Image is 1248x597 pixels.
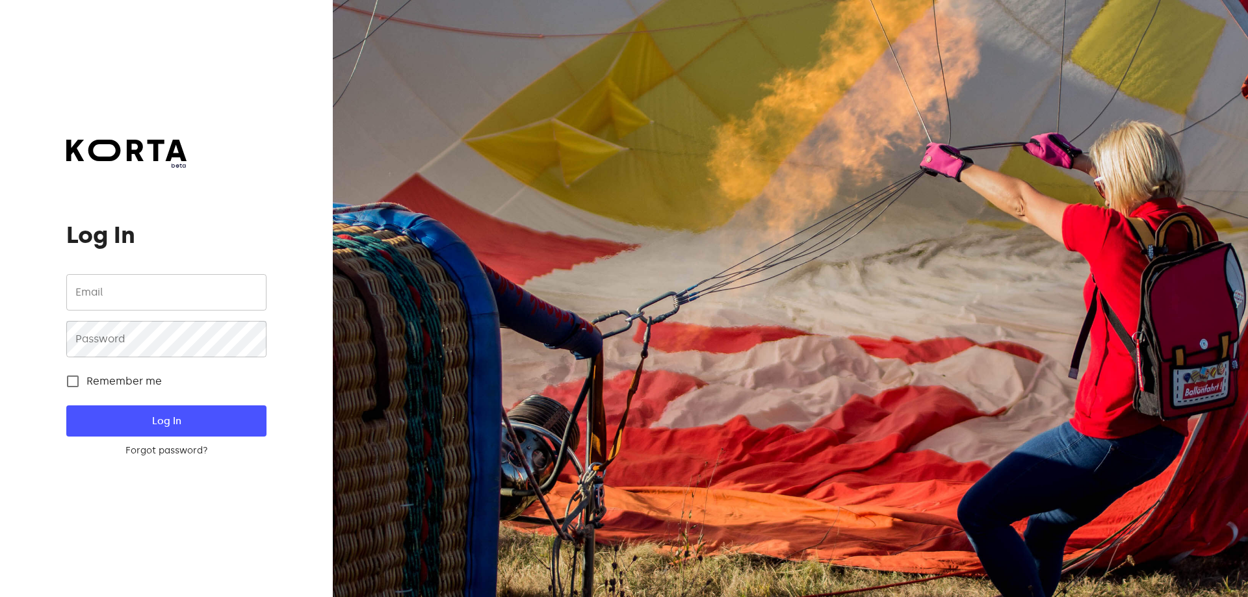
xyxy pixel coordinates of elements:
[66,444,266,457] a: Forgot password?
[66,140,187,161] img: Korta
[66,222,266,248] h1: Log In
[66,161,187,170] span: beta
[87,413,245,429] span: Log In
[86,374,162,389] span: Remember me
[66,140,187,170] a: beta
[66,405,266,437] button: Log In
